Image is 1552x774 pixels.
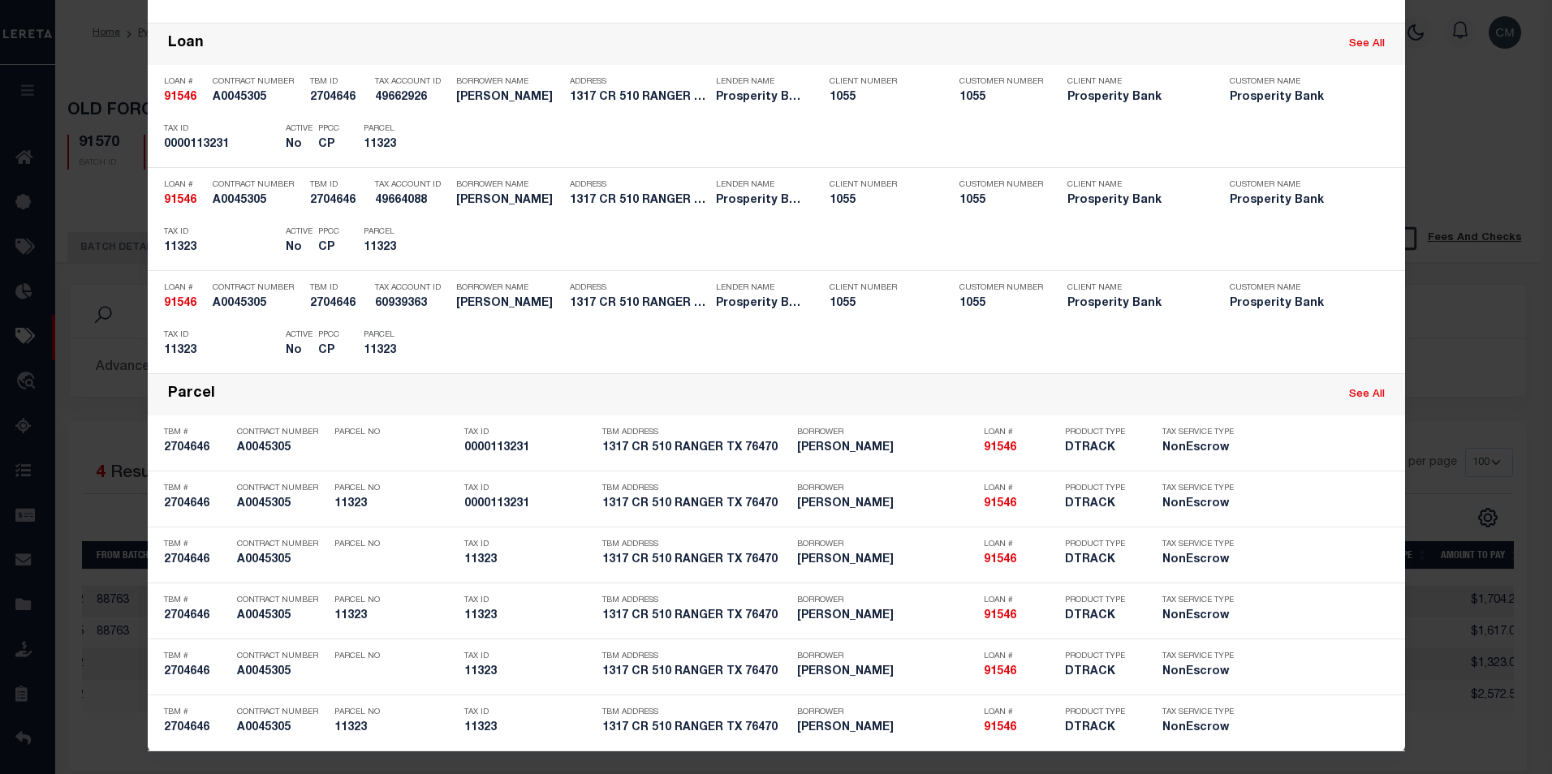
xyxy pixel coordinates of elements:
h5: JIMMY CARRUTH [456,297,562,311]
h5: 0000113231 [464,441,594,455]
h5: NonEscrow [1162,553,1235,567]
h5: 1317 CR 510 RANGER TX 76470 [602,497,789,511]
p: TBM # [164,428,229,437]
h5: Prosperity Bank [1230,194,1368,208]
h5: 11323 [464,553,594,567]
h5: A0045305 [237,721,326,735]
p: Customer Number [959,283,1043,293]
p: PPCC [318,330,339,340]
h5: 0000113231 [164,138,278,152]
h5: 1317 CR 510 RANGER TX 76470 [570,194,708,208]
p: Tax ID [464,596,594,605]
p: Lender Name [716,180,805,190]
p: Parcel [364,330,437,340]
h5: 91546 [164,297,205,311]
p: Tax ID [464,484,594,493]
p: Tax ID [464,651,594,661]
h5: 91546 [984,721,1057,735]
p: Loan # [984,540,1057,549]
p: Tax ID [464,428,594,437]
div: Parcel [168,385,215,404]
p: Loan # [984,707,1057,717]
h5: 49664088 [375,194,448,208]
h5: CP [318,241,339,255]
h5: 91546 [984,665,1057,679]
h5: NonEscrow [1162,609,1235,623]
h5: A0045305 [237,553,326,567]
h5: DTRACK [1065,721,1138,735]
p: Client Number [830,180,935,190]
h5: JIMMY D CARRUTH [797,553,976,567]
p: Contract Number [237,651,326,661]
h5: 11323 [364,344,437,358]
h5: Prosperity Bank [1230,91,1368,105]
strong: 91546 [984,498,1016,510]
p: PPCC [318,124,339,134]
p: Customer Name [1230,180,1368,190]
p: Product Type [1065,484,1138,493]
h5: 1055 [959,91,1041,105]
p: Tax Account ID [375,283,448,293]
p: TBM # [164,540,229,549]
p: Parcel No [334,596,456,605]
p: Product Type [1065,707,1138,717]
p: TBM ID [310,77,367,87]
p: Product Type [1065,651,1138,661]
h5: 1055 [959,297,1041,311]
h5: 1317 CR 510 RANGER TX 76470 [602,553,789,567]
h5: JIMMY CARRUTH [456,91,562,105]
h5: 11323 [164,241,278,255]
strong: 91546 [984,554,1016,565]
p: Loan # [984,484,1057,493]
p: Tax Service Type [1162,707,1235,717]
p: TBM Address [602,596,789,605]
h5: NonEscrow [1162,441,1235,455]
p: Loan # [164,180,205,190]
h5: 11323 [164,344,278,358]
h5: 1055 [830,194,935,208]
h5: No [286,344,310,358]
h5: A0045305 [213,297,302,311]
p: Tax Service Type [1162,596,1235,605]
h5: 2704646 [164,665,229,679]
p: Address [570,283,708,293]
h5: 2704646 [164,497,229,511]
p: Borrower [797,707,976,717]
p: TBM Address [602,651,789,661]
h5: DTRACK [1065,553,1138,567]
p: Borrower [797,651,976,661]
h5: 1317 CR 510 RANGER TX 76470 [602,441,789,455]
h5: 2704646 [164,721,229,735]
p: Parcel No [334,651,456,661]
p: Loan # [164,283,205,293]
p: Parcel No [334,540,456,549]
strong: 91546 [164,195,196,206]
h5: A0045305 [213,91,302,105]
h5: Prosperity Bank [1067,297,1205,311]
h5: 1317 CR 510 RANGER TX 76470 [602,721,789,735]
p: Tax Service Type [1162,651,1235,661]
h5: 91546 [984,441,1057,455]
p: Tax ID [464,540,594,549]
h5: 2704646 [164,553,229,567]
p: Borrower [797,540,976,549]
p: Borrower [797,428,976,437]
h5: DTRACK [1065,497,1138,511]
h5: JIMMY CARRUTH [456,194,562,208]
p: TBM Address [602,428,789,437]
h5: 1317 CR 510 RANGER TX 76470 [602,609,789,623]
p: Loan # [984,428,1057,437]
p: Borrower Name [456,180,562,190]
h5: No [286,138,310,152]
p: Lender Name [716,283,805,293]
p: Tax Service Type [1162,540,1235,549]
h5: 11323 [334,497,456,511]
h5: 91546 [984,553,1057,567]
h5: 1317 CR 510 RANGER TX 76470 [602,665,789,679]
strong: 91546 [984,442,1016,454]
strong: 91546 [164,298,196,309]
p: Active [286,227,313,237]
p: Product Type [1065,428,1138,437]
strong: 91546 [984,666,1016,677]
h5: JIMMY D CARRUTH [797,497,976,511]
